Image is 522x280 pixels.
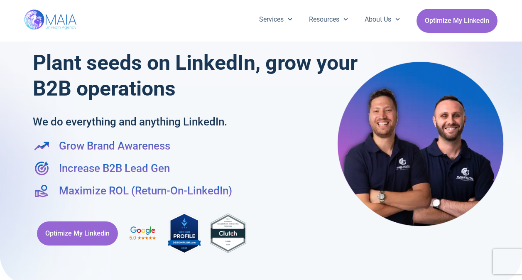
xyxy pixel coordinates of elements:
[57,160,170,176] span: Increase B2B Lead Gen
[37,221,118,246] a: Optimize My Linkedin
[57,183,232,199] span: Maximize ROL (Return-On-LinkedIn)
[45,226,110,241] span: Optimize My Linkedin
[57,138,170,154] span: Grow Brand Awareness
[251,9,409,30] nav: Menu
[251,9,301,30] a: Services
[425,13,489,29] span: Optimize My Linkedin
[338,61,504,226] img: Maia Digital- Shay & Eli
[356,9,408,30] a: About Us
[33,50,361,101] h1: Plant seeds on LinkedIn, grow your B2B operations
[168,211,201,255] img: MAIA Digital's rating on DesignRush, the industry-leading B2B Marketplace connecting brands with ...
[33,114,307,130] h2: We do everything and anything LinkedIn.
[417,9,497,33] a: Optimize My Linkedin
[301,9,356,30] a: Resources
